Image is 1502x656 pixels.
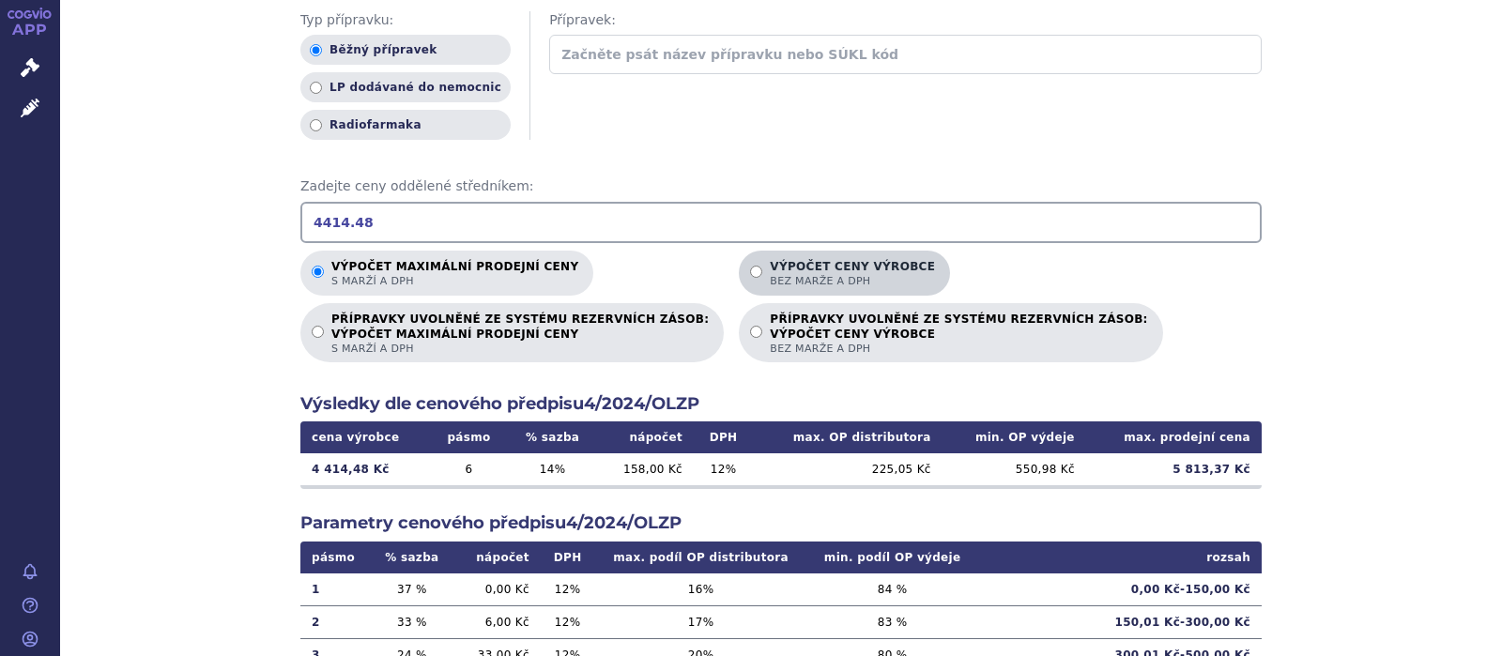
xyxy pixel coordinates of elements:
[331,313,709,356] p: PŘÍPRAVKY UVOLNĚNÉ ZE SYSTÉMU REZERVNÍCH ZÁSOB:
[312,326,324,338] input: PŘÍPRAVKY UVOLNĚNÉ ZE SYSTÉMU REZERVNÍCH ZÁSOB:VÝPOČET MAXIMÁLNÍ PRODEJNÍ CENYs marží a DPH
[750,266,762,278] input: Výpočet ceny výrobcebez marže a DPH
[594,605,806,638] td: 17 %
[753,421,942,453] th: max. OP distributora
[594,542,806,573] th: max. podíl OP distributora
[770,260,935,288] p: Výpočet ceny výrobce
[300,453,430,485] td: 4 414,48 Kč
[300,35,511,65] label: Běžný přípravek
[331,260,578,288] p: Výpočet maximální prodejní ceny
[770,342,1147,356] span: bez marže a DPH
[430,453,508,485] td: 6
[807,605,978,638] td: 83 %
[549,11,1262,30] span: Přípravek:
[452,605,540,638] td: 6,00 Kč
[541,542,595,573] th: DPH
[1086,421,1262,453] th: max. prodejní cena
[300,72,511,102] label: LP dodávané do nemocnic
[1086,453,1262,485] td: 5 813,37 Kč
[943,453,1086,485] td: 550,98 Kč
[508,453,598,485] td: 14 %
[753,453,942,485] td: 225,05 Kč
[331,342,709,356] span: s marží a DPH
[694,421,753,453] th: DPH
[549,35,1262,74] input: Začněte psát název přípravku nebo SÚKL kód
[694,453,753,485] td: 12 %
[312,266,324,278] input: Výpočet maximální prodejní cenys marží a DPH
[300,202,1262,243] input: Zadejte ceny oddělené středníkem
[300,177,1262,196] span: Zadejte ceny oddělené středníkem:
[807,573,978,606] td: 84 %
[452,542,540,573] th: nápočet
[770,313,1147,356] p: PŘÍPRAVKY UVOLNĚNÉ ZE SYSTÉMU REZERVNÍCH ZÁSOB:
[331,274,578,288] span: s marží a DPH
[310,44,322,56] input: Běžný přípravek
[300,392,1262,416] h2: Výsledky dle cenového předpisu 4/2024/OLZP
[770,327,1147,342] strong: VÝPOČET CENY VÝROBCE
[300,511,1262,535] h2: Parametry cenového předpisu 4/2024/OLZP
[978,605,1262,638] td: 150,01 Kč - 300,00 Kč
[594,573,806,606] td: 16 %
[452,573,540,606] td: 0,00 Kč
[430,421,508,453] th: pásmo
[300,11,511,30] span: Typ přípravku:
[310,119,322,131] input: Radiofarmaka
[598,453,694,485] td: 158,00 Kč
[300,573,371,606] td: 1
[300,110,511,140] label: Radiofarmaka
[541,605,595,638] td: 12 %
[371,542,452,573] th: % sazba
[750,326,762,338] input: PŘÍPRAVKY UVOLNĚNÉ ZE SYSTÉMU REZERVNÍCH ZÁSOB:VÝPOČET CENY VÝROBCEbez marže a DPH
[598,421,694,453] th: nápočet
[331,327,709,342] strong: VÝPOČET MAXIMÁLNÍ PRODEJNÍ CENY
[300,605,371,638] td: 2
[508,421,598,453] th: % sazba
[300,542,371,573] th: pásmo
[943,421,1086,453] th: min. OP výdeje
[371,573,452,606] td: 37 %
[770,274,935,288] span: bez marže a DPH
[371,605,452,638] td: 33 %
[978,573,1262,606] td: 0,00 Kč - 150,00 Kč
[541,573,595,606] td: 12 %
[300,421,430,453] th: cena výrobce
[807,542,978,573] th: min. podíl OP výdeje
[978,542,1262,573] th: rozsah
[310,82,322,94] input: LP dodávané do nemocnic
